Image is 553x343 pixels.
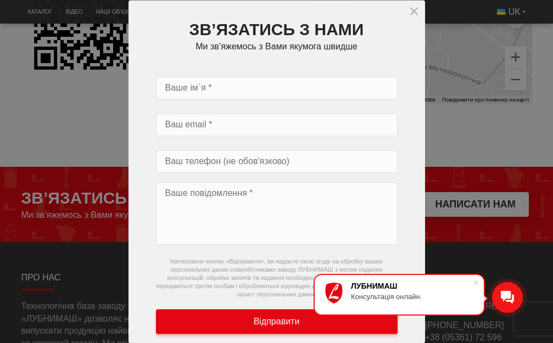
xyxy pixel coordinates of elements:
span: Відправити [254,316,300,328]
span: Ми зв’яжемось з Вами якумога швидше [189,41,364,51]
div: Консультація онлайн. [351,293,473,301]
small: Натискаючи кнопку «Відправити», ви надаєте свою згоду на обробку ваших персональних даних співроб... [156,257,398,298]
div: ЛУБНИМАШ [351,282,473,290]
span: ЗВ’ЯЗАТИСЬ З НАМИ [189,20,364,38]
button: Відправити [156,309,398,334]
